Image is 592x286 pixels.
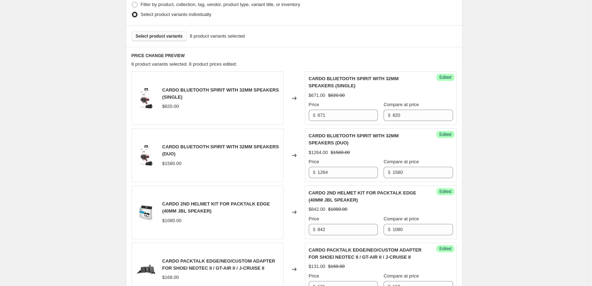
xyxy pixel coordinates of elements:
div: $1580.00 [162,160,181,167]
div: $1264.00 [309,149,328,156]
span: Price [309,102,319,107]
h6: PRICE CHANGE PREVIEW [132,53,457,59]
span: 8 product variants selected. 8 product prices edited: [132,61,237,67]
span: CARDO BLUETOOTH SPIRIT WITH 32MM SPEAKERS (DUO) [309,133,399,145]
strike: $1580.00 [331,149,350,156]
span: $ [313,112,315,118]
span: $ [388,227,390,232]
span: Compare at price [384,273,419,279]
span: CARDO BLUETOOTH SPIRIT WITH 32MM SPEAKERS (SINGLE) [309,76,399,88]
span: $ [388,170,390,175]
strike: $1080.00 [328,206,347,213]
span: Edited [439,132,451,137]
img: PACKTALK-EDGE-2-nd-helmet-kit-new_80x.jpg [135,202,157,223]
span: Compare at price [384,102,419,107]
span: CARDO 2ND HELMET KIT FOR PACKTALK EDGE (40MM JBL SPEAKER) [309,190,417,203]
img: spirit_single_packing_80x.jpg [135,88,157,109]
span: $ [388,112,390,118]
div: $842.00 [309,206,325,213]
span: $ [313,227,315,232]
span: Select product variants individually [141,12,211,17]
span: Compare at price [384,216,419,221]
button: Select product variants [132,31,187,41]
img: adapter_for_shoei_1_80x.jpg [135,259,157,280]
span: CARDO PACKTALK EDGE/NEO/CUSTOM ADAPTER FOR SHOEI NEOTEC II / GT-AIR II / J-CRUISE II [162,258,275,271]
strike: $168.00 [328,263,345,270]
div: $671.00 [309,92,325,99]
span: $ [313,170,315,175]
div: $820.00 [162,103,179,110]
div: $1080.00 [162,217,181,224]
span: Edited [439,246,451,252]
span: Filter by product, collection, tag, vendor, product type, variant title, or inventory [141,2,300,7]
span: CARDO BLUETOOTH SPIRIT WITH 32MM SPEAKERS (SINGLE) [162,87,279,100]
span: CARDO PACKTALK EDGE/NEO/CUSTOM ADAPTER FOR SHOEI NEOTEC II / GT-AIR II / J-CRUISE II [309,247,422,260]
span: Price [309,159,319,164]
span: Select product variants [136,33,183,39]
span: Compare at price [384,159,419,164]
span: Price [309,273,319,279]
span: CARDO 2ND HELMET KIT FOR PACKTALK EDGE (40MM JBL SPEAKER) [162,201,270,214]
strike: $820.00 [328,92,345,99]
span: Price [309,216,319,221]
span: Edited [439,75,451,80]
span: 8 product variants selected [190,33,245,40]
div: $131.00 [309,263,325,270]
span: Edited [439,189,451,194]
span: CARDO BLUETOOTH SPIRIT WITH 32MM SPEAKERS (DUO) [162,144,279,156]
img: spirit_single_packing_80x.jpg [135,145,157,166]
div: $168.00 [162,274,179,281]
